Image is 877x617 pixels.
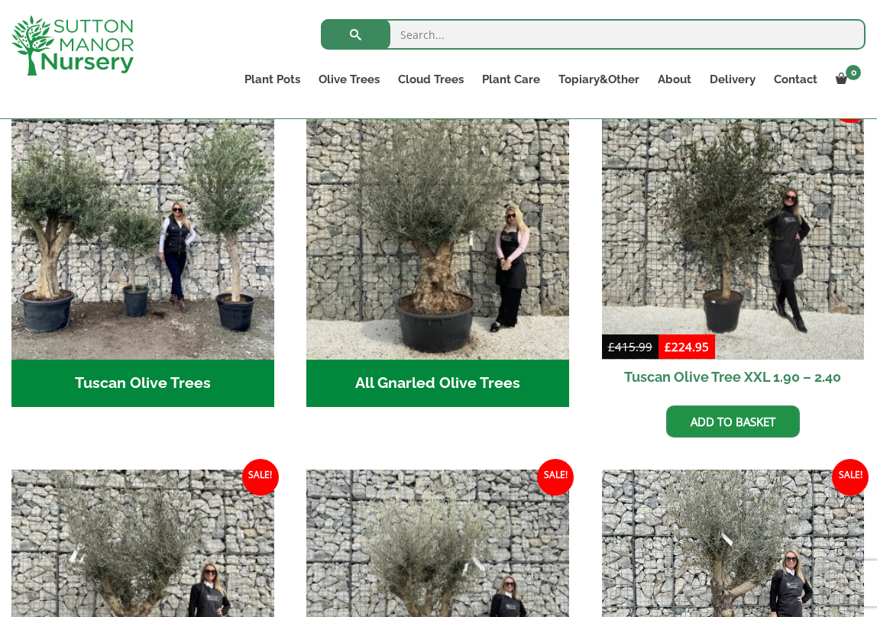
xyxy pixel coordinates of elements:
a: Add to basket: “Tuscan Olive Tree XXL 1.90 - 2.40” [666,405,800,438]
span: Sale! [537,459,574,496]
span: £ [608,339,615,354]
img: Tuscan Olive Trees [11,97,274,360]
a: Topiary&Other [549,69,649,90]
bdi: 224.95 [665,339,709,354]
a: 0 [827,69,866,90]
a: About [649,69,701,90]
h2: Tuscan Olive Tree XXL 1.90 – 2.40 [602,360,865,394]
a: Sale! Tuscan Olive Tree XXL 1.90 – 2.40 [602,97,865,394]
bdi: 415.99 [608,339,652,354]
img: Tuscan Olive Tree XXL 1.90 - 2.40 [602,97,865,360]
a: Plant Pots [235,69,309,90]
span: Sale! [242,459,279,496]
span: £ [665,339,672,354]
span: 0 [846,65,861,80]
span: Sale! [832,459,869,496]
a: Plant Care [473,69,549,90]
a: Contact [765,69,827,90]
a: Cloud Trees [389,69,473,90]
h2: Tuscan Olive Trees [11,360,274,407]
a: Olive Trees [309,69,389,90]
a: Visit product category All Gnarled Olive Trees [306,97,569,406]
a: Delivery [701,69,765,90]
a: Visit product category Tuscan Olive Trees [11,97,274,406]
input: Search... [321,19,866,50]
img: All Gnarled Olive Trees [306,97,569,360]
img: logo [11,15,134,76]
h2: All Gnarled Olive Trees [306,360,569,407]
